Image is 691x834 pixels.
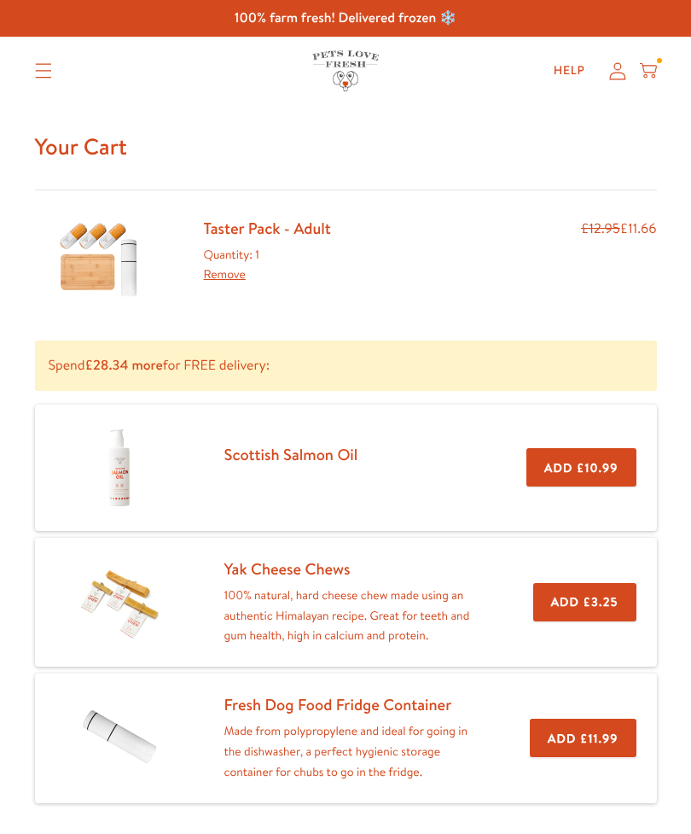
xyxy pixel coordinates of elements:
[77,697,162,779] img: Fresh Dog Food Fridge Container
[224,557,351,580] a: Yak Cheese Chews
[224,586,479,646] p: 100% natural, hard cheese chew made using an authentic Himalayan recipe. Great for teeth and gum ...
[224,693,452,715] a: Fresh Dog Food Fridge Container
[77,425,162,510] img: Scottish Salmon Oil
[204,217,331,239] a: Taster Pack - Adult
[56,218,142,300] img: Taster Pack - Adult
[533,583,636,621] button: Add £3.25
[35,341,657,391] p: Spend for FREE delivery:
[581,219,620,238] s: £12.95
[540,54,599,88] a: Help
[84,356,162,375] b: £28.34 more
[21,50,66,92] summary: Translation missing: en.sections.header.menu
[204,265,246,283] a: Remove
[35,132,657,161] h1: Your Cart
[224,721,476,782] p: Made from polypropylene and ideal for going in the dishwasher, a perfect hygienic storage contain...
[526,448,636,487] button: Add £10.99
[530,719,636,757] button: Add £11.99
[581,218,657,300] div: £11.66
[312,50,379,90] img: Pets Love Fresh
[204,245,331,286] div: Quantity: 1
[224,443,358,465] a: Scottish Salmon Oil
[77,559,162,644] img: Yak Cheese Chews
